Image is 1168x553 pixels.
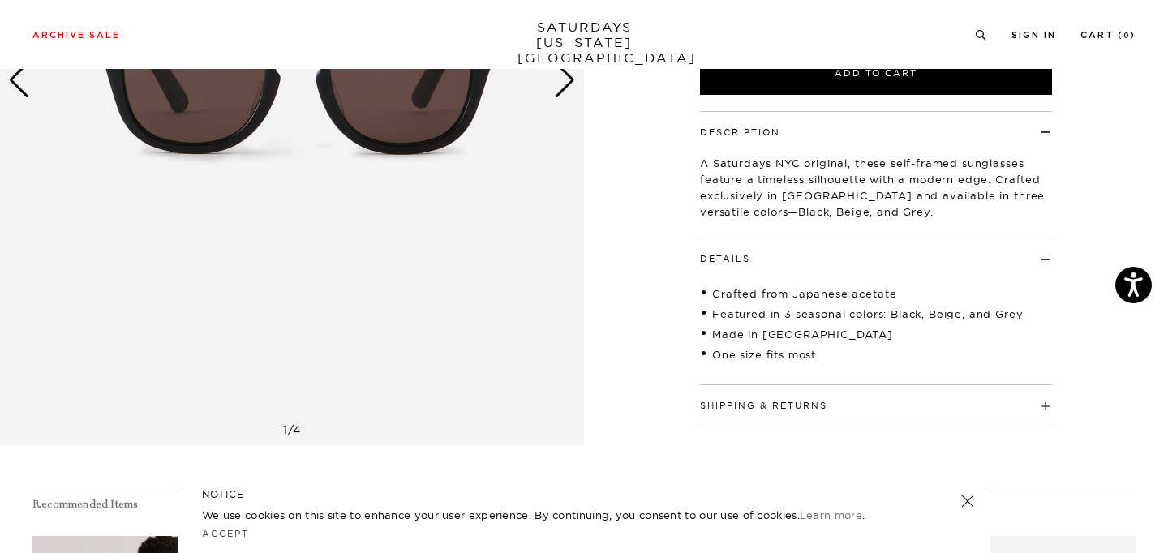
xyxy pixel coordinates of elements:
[517,19,651,66] a: SATURDAYS[US_STATE][GEOGRAPHIC_DATA]
[700,346,1052,362] li: One size fits most
[700,255,750,264] button: Details
[32,31,120,40] a: Archive Sale
[293,422,301,437] span: 4
[700,326,1052,342] li: Made in [GEOGRAPHIC_DATA]
[1011,31,1056,40] a: Sign In
[700,155,1052,220] p: A Saturdays NYC original, these self-framed sunglasses feature a timeless silhouette with a moder...
[700,53,1052,95] button: Add to Cart
[8,62,30,98] div: Previous slide
[800,508,862,521] a: Learn more
[700,285,1052,302] li: Crafted from Japanese acetate
[32,498,1136,512] h4: Recommended Items
[202,487,966,502] h5: NOTICE
[283,422,288,437] span: 1
[1123,32,1130,40] small: 0
[1080,31,1136,40] a: Cart (0)
[202,528,249,539] a: Accept
[700,306,1052,322] li: Featured in 3 seasonal colors: Black, Beige, and Grey
[554,62,576,98] div: Next slide
[202,507,908,523] p: We use cookies on this site to enhance your user experience. By continuing, you consent to our us...
[700,128,780,137] button: Description
[700,401,827,410] button: Shipping & Returns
